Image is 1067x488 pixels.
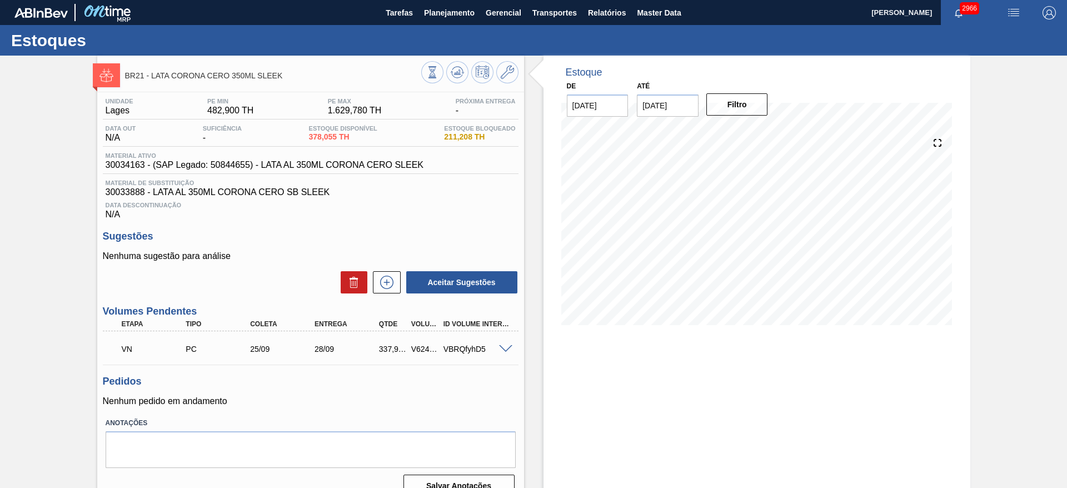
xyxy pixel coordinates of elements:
button: Aceitar Sugestões [406,271,517,293]
span: Data out [106,125,136,132]
h1: Estoques [11,34,208,47]
div: Tipo [183,320,255,328]
button: Notificações [941,5,976,21]
span: 1.629,780 TH [328,106,382,116]
h3: Pedidos [103,376,518,387]
div: Pedido de Compra [183,345,255,353]
span: 30033888 - LATA AL 350ML CORONA CERO SB SLEEK [106,187,516,197]
span: Material de Substituição [106,180,516,186]
div: 28/09/2025 [312,345,384,353]
span: Estoque Disponível [309,125,377,132]
button: Ir ao Master Data / Geral [496,61,518,83]
span: 482,900 TH [207,106,253,116]
button: Visão Geral dos Estoques [421,61,443,83]
span: Próxima Entrega [456,98,516,104]
span: Transportes [532,6,577,19]
span: Planejamento [424,6,475,19]
div: 337,920 [376,345,410,353]
span: Suficiência [203,125,242,132]
div: Etapa [119,320,191,328]
div: V624882 [408,345,442,353]
span: Tarefas [386,6,413,19]
span: 211,208 TH [444,133,515,141]
img: Ícone [99,68,113,82]
input: dd/mm/yyyy [637,94,699,117]
div: Excluir Sugestões [335,271,367,293]
span: PE MIN [207,98,253,104]
span: Data Descontinuação [106,202,516,208]
div: Volume de Negociação [119,337,191,361]
div: Estoque [566,67,602,78]
span: Gerencial [486,6,521,19]
span: Master Data [637,6,681,19]
div: Coleta [247,320,320,328]
span: 2966 [960,2,979,14]
label: Anotações [106,415,516,431]
div: VBRQfyhD5 [441,345,513,353]
h3: Sugestões [103,231,518,242]
span: 378,055 TH [309,133,377,141]
span: Unidade [106,98,133,104]
span: Material ativo [106,152,423,159]
p: VN [122,345,188,353]
button: Filtro [706,93,768,116]
div: - [200,125,245,143]
div: Volume Portal [408,320,442,328]
span: 30034163 - (SAP Legado: 50844655) - LATA AL 350ML CORONA CERO SLEEK [106,160,423,170]
div: N/A [103,125,139,143]
h3: Volumes Pendentes [103,306,518,317]
div: Id Volume Interno [441,320,513,328]
div: Entrega [312,320,384,328]
button: Atualizar Gráfico [446,61,468,83]
label: Até [637,82,650,90]
span: Lages [106,106,133,116]
img: userActions [1007,6,1020,19]
p: Nenhum pedido em andamento [103,396,518,406]
div: N/A [103,197,518,220]
span: BR21 - LATA CORONA CERO 350ML SLEEK [125,72,421,80]
p: Nenhuma sugestão para análise [103,251,518,261]
span: Estoque Bloqueado [444,125,515,132]
div: Qtde [376,320,410,328]
div: 25/09/2025 [247,345,320,353]
div: - [453,98,518,116]
span: Relatórios [588,6,626,19]
img: Logout [1043,6,1056,19]
button: Programar Estoque [471,61,493,83]
input: dd/mm/yyyy [567,94,629,117]
img: TNhmsLtSVTkK8tSr43FrP2fwEKptu5GPRR3wAAAABJRU5ErkJggg== [14,8,68,18]
div: Nova sugestão [367,271,401,293]
div: Aceitar Sugestões [401,270,518,295]
label: De [567,82,576,90]
span: PE MAX [328,98,382,104]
